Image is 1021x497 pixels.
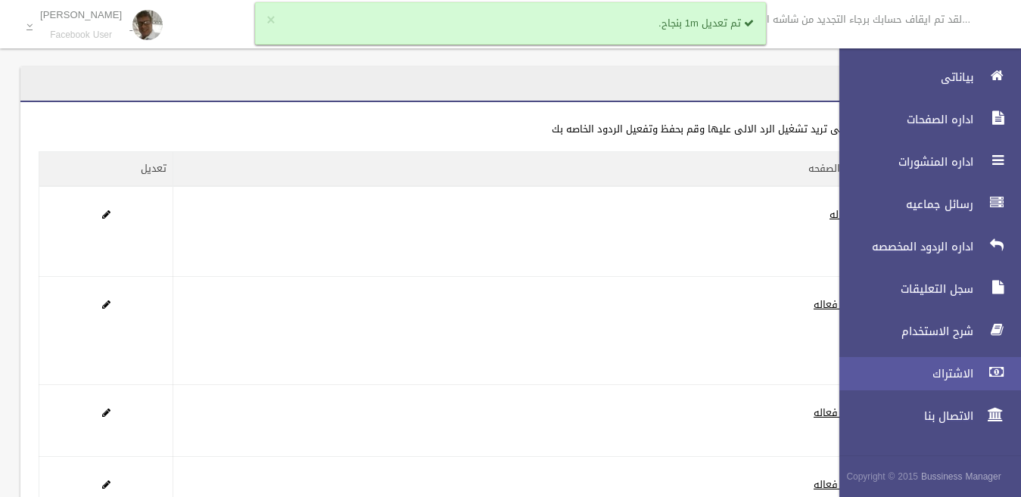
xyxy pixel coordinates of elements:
[102,205,111,224] a: Edit
[826,61,1021,94] a: بياناتى
[814,295,854,314] a: غير فعاله
[921,468,1001,485] strong: Bussiness Manager
[826,272,1021,306] a: سجل التعليقات
[826,230,1021,263] a: اداره الردود المخصصه
[826,112,978,127] span: اداره الصفحات
[826,408,978,424] span: الاتصال بنا
[814,403,854,422] a: غير فعاله
[255,2,766,45] div: تم تعديل 1m بنجاح.
[39,152,173,187] th: تعديل
[102,403,111,422] a: Edit
[826,357,1021,390] a: الاشتراك
[826,145,1021,179] a: اداره المنشورات
[39,120,934,138] div: اضغط على الصفحه التى تريد تشغيل الرد الالى عليها وقم بحفظ وتفعيل الردود الخاصه بك
[814,475,854,494] a: غير فعاله
[826,281,978,297] span: سجل التعليقات
[826,188,1021,221] a: رسائل جماعيه
[826,366,978,381] span: الاشتراك
[826,315,1021,348] a: شرح الاستخدام
[826,324,978,339] span: شرح الاستخدام
[102,295,111,314] a: Edit
[826,103,1021,136] a: اداره الصفحات
[826,70,978,85] span: بياناتى
[826,197,978,212] span: رسائل جماعيه
[826,239,978,254] span: اداره الردود المخصصه
[102,475,111,494] a: Edit
[40,30,122,41] small: Facebook User
[846,468,918,485] span: Copyright © 2015
[826,399,1021,433] a: الاتصال بنا
[826,154,978,169] span: اداره المنشورات
[173,152,868,187] th: حاله الصفحه
[266,13,275,28] button: ×
[40,9,122,20] p: [PERSON_NAME]
[830,205,854,224] a: فعاله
